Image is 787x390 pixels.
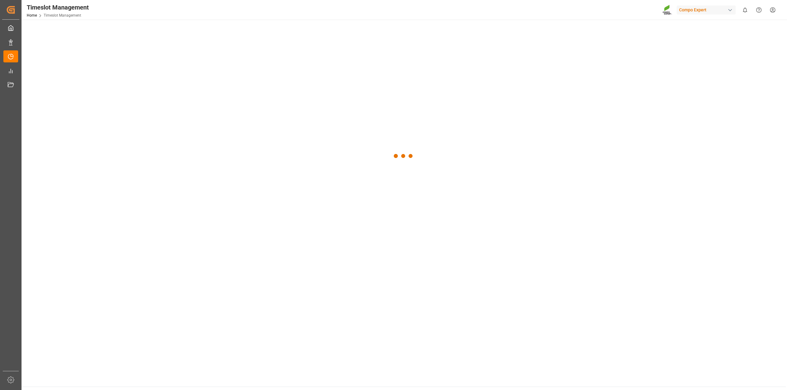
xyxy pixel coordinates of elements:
div: Compo Expert [677,6,736,14]
button: Help Center [752,3,766,17]
a: Home [27,13,37,18]
button: Compo Expert [677,4,738,16]
button: show 0 new notifications [738,3,752,17]
div: Timeslot Management [27,3,89,12]
img: Screenshot%202023-09-29%20at%2010.02.21.png_1712312052.png [662,5,672,15]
